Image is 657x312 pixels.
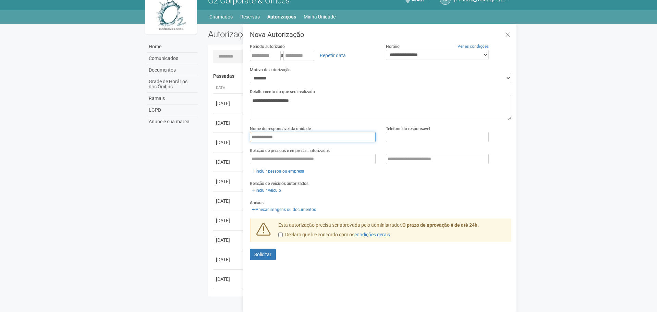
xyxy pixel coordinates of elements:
a: Incluir veículo [250,187,283,194]
a: Anexar imagens ou documentos [250,206,318,213]
div: [DATE] [216,217,241,224]
div: [DATE] [216,120,241,126]
div: [DATE] [216,198,241,204]
th: Data [213,83,244,94]
h3: Nova Autorização [250,31,511,38]
span: Solicitar [254,252,271,257]
a: condições gerais [354,232,390,237]
a: Grade de Horários dos Ônibus [147,76,198,93]
strong: O prazo de aprovação é de até 24h. [402,222,479,228]
label: Telefone do responsável [386,126,430,132]
a: Minha Unidade [304,12,336,22]
div: [DATE] [216,100,241,107]
a: Chamados [209,12,233,22]
div: [DATE] [216,237,241,244]
label: Relação de veículos autorizados [250,180,308,187]
div: [DATE] [216,256,241,263]
a: Ver as condições [458,44,489,49]
div: a [250,50,376,61]
div: Esta autorização precisa ser aprovada pelo administrador. [273,222,512,242]
h2: Autorizações [208,29,355,39]
a: Anuncie sua marca [147,116,198,127]
a: Documentos [147,64,198,76]
label: Período autorizado [250,43,285,50]
label: Anexos [250,200,264,206]
a: Ramais [147,93,198,104]
input: Declaro que li e concordo com oscondições gerais [278,233,283,237]
label: Detalhamento do que será realizado [250,89,315,95]
a: Home [147,41,198,53]
button: Solicitar [250,249,276,260]
label: Relação de pessoas e empresas autorizadas [250,148,330,154]
h4: Passadas [213,74,507,79]
a: Reservas [240,12,260,22]
div: [DATE] [216,139,241,146]
a: Repetir data [315,50,350,61]
a: Comunicados [147,53,198,64]
div: [DATE] [216,159,241,165]
div: [DATE] [216,276,241,283]
label: Horário [386,43,400,50]
a: Autorizações [267,12,296,22]
div: [DATE] [216,178,241,185]
a: LGPD [147,104,198,116]
label: Motivo da autorização [250,67,291,73]
a: Incluir pessoa ou empresa [250,167,306,175]
label: Declaro que li e concordo com os [278,232,390,238]
label: Nome do responsável da unidade [250,126,311,132]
